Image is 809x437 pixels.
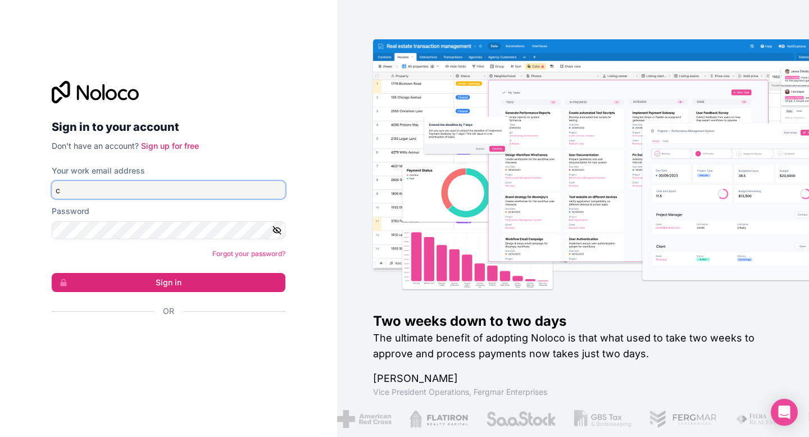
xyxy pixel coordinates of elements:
a: Sign up for free [141,141,199,151]
iframe: Botão Iniciar sessão com o Google [46,329,282,354]
label: Your work email address [52,165,145,176]
img: /assets/saastock-C6Zbiodz.png [485,410,556,428]
a: Forgot your password? [212,249,285,258]
input: Email address [52,181,285,199]
img: /assets/american-red-cross-BAupjrZR.png [337,410,392,428]
img: /assets/gbstax-C-GtDUiK.png [574,410,631,428]
img: /assets/flatiron-C8eUkumj.png [410,410,468,428]
span: Don't have an account? [52,141,139,151]
input: Password [52,221,285,239]
h1: Two weeks down to two days [373,312,773,330]
h2: Sign in to your account [52,117,285,137]
span: Or [163,306,174,317]
h1: Vice President Operations , Fergmar Enterprises [373,386,773,398]
h1: [PERSON_NAME] [373,371,773,386]
h2: The ultimate benefit of adopting Noloco is that what used to take two weeks to approve and proces... [373,330,773,362]
button: Sign in [52,273,285,292]
img: /assets/fiera-fwj2N5v4.png [735,410,788,428]
img: /assets/fergmar-CudnrXN5.png [649,410,717,428]
div: Open Intercom Messenger [771,399,798,426]
label: Password [52,206,89,217]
